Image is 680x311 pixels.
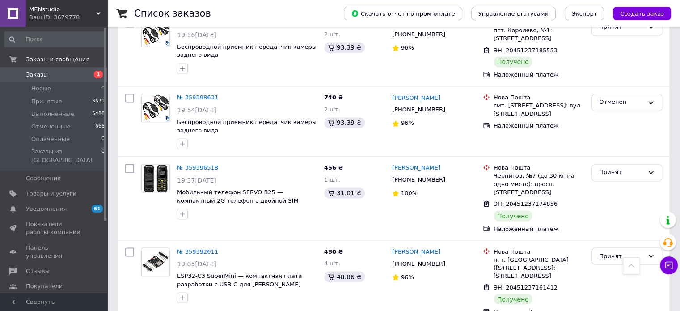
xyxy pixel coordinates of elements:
[478,10,549,17] span: Управление статусами
[565,7,604,20] button: Экспорт
[613,7,671,20] button: Создать заказ
[572,10,597,17] span: Экспорт
[401,273,414,280] span: 96%
[324,248,343,255] span: 480 ₴
[177,164,218,171] a: № 359396518
[494,247,584,256] div: Нова Пошта
[144,164,168,192] img: Фото товару
[31,123,70,131] span: Отмененные
[494,225,584,233] div: Наложенный платеж
[599,22,644,32] div: Принят
[324,260,340,266] span: 4 шт.
[142,19,169,46] img: Фото товару
[324,106,340,113] span: 2 шт.
[95,123,105,131] span: 666
[141,18,170,47] a: Фото товару
[392,247,440,256] a: [PERSON_NAME]
[494,122,584,130] div: Наложенный платеж
[26,220,83,236] span: Показатели работы компании
[471,7,556,20] button: Управление статусами
[494,284,558,290] span: ЭН: 20451237161412
[177,43,317,59] a: Беспроводной приемник передатчик камеры заднего вида
[401,119,414,126] span: 96%
[101,148,105,164] span: 0
[26,55,89,64] span: Заказы и сообщения
[494,102,584,118] div: смт. [STREET_ADDRESS]: вул. [STREET_ADDRESS]
[324,117,365,128] div: 93.39 ₴
[31,135,70,143] span: Оплаченные
[494,172,584,196] div: Чернигов, №7 (до 30 кг на одно место): просп. [STREET_ADDRESS]
[660,256,678,274] button: Чат с покупателем
[29,13,107,21] div: Ваш ID: 3679778
[31,110,74,118] span: Выполненные
[401,190,418,196] span: 100%
[177,260,216,267] span: 19:05[DATE]
[494,94,584,102] div: Нова Пошта
[177,248,218,255] a: № 359392611
[26,190,76,198] span: Товары и услуги
[324,271,365,282] div: 48.86 ₴
[31,98,62,106] span: Принятые
[390,29,447,40] div: [PHONE_NUMBER]
[392,94,440,102] a: [PERSON_NAME]
[4,31,106,47] input: Поиск
[494,200,558,207] span: ЭН: 20451237174856
[26,244,83,260] span: Панель управления
[494,164,584,172] div: Нова Пошта
[494,210,532,221] div: Получено
[26,282,63,290] span: Покупатели
[29,5,96,13] span: MENstudio
[494,26,584,43] div: пгт. Королево, №1: [STREET_ADDRESS]
[31,85,51,93] span: Новые
[392,164,440,172] a: [PERSON_NAME]
[324,187,365,198] div: 31.01 ₴
[26,175,61,183] span: Сообщения
[141,247,170,276] a: Фото товару
[620,10,664,17] span: Создать заказ
[26,205,67,213] span: Уведомления
[351,9,455,17] span: Скачать отчет по пром-оплате
[344,7,462,20] button: Скачать отчет по пром-оплате
[494,56,532,67] div: Получено
[141,164,170,192] a: Фото товару
[101,85,105,93] span: 0
[390,258,447,269] div: [PHONE_NUMBER]
[390,174,447,186] div: [PHONE_NUMBER]
[134,8,211,19] h1: Список заказов
[177,272,302,287] a: ESP32-C3 SuperMini — компактная плата разработки с USB-C для [PERSON_NAME]
[177,31,216,38] span: 19:56[DATE]
[494,294,532,304] div: Получено
[324,94,343,101] span: 740 ₴
[177,119,317,134] a: Беспроводной приемник передатчик камеры заднего вида
[324,42,365,53] div: 93.39 ₴
[599,251,644,261] div: Принят
[101,135,105,143] span: 0
[324,176,340,183] span: 1 шт.
[141,94,170,122] a: Фото товару
[26,71,48,79] span: Заказы
[494,47,558,54] span: ЭН: 20451237185553
[177,107,216,114] span: 19:54[DATE]
[599,98,644,107] div: Отменен
[494,256,584,280] div: пгт. [GEOGRAPHIC_DATA] ([STREET_ADDRESS]: [STREET_ADDRESS]
[142,94,169,121] img: Фото товару
[177,94,218,101] a: № 359398631
[599,168,644,177] div: Принят
[324,164,343,171] span: 456 ₴
[177,189,300,212] a: Мобильный телефон SERVO B25 — компактный 2G телефон с двойной SIM-картой (черный)
[92,110,105,118] span: 5486
[494,71,584,79] div: Наложенный платеж
[401,44,414,51] span: 96%
[92,205,103,213] span: 61
[31,148,101,164] span: Заказы из [GEOGRAPHIC_DATA]
[324,31,340,38] span: 2 шт.
[94,71,103,78] span: 1
[177,177,216,184] span: 19:37[DATE]
[604,10,671,17] a: Создать заказ
[390,104,447,115] div: [PHONE_NUMBER]
[92,98,105,106] span: 3671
